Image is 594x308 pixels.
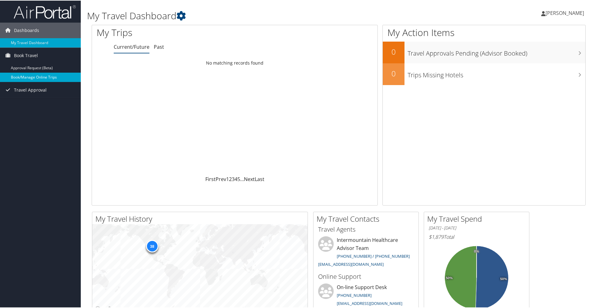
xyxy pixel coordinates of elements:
[14,47,38,63] span: Book Travel
[255,175,264,182] a: Last
[383,41,585,63] a: 0Travel Approvals Pending (Advisor Booked)
[383,25,585,38] h1: My Action Items
[114,43,149,50] a: Current/Future
[244,175,255,182] a: Next
[317,213,418,224] h2: My Travel Contacts
[154,43,164,50] a: Past
[315,236,417,269] li: Intermountain Healthcare Advisor Team
[92,57,377,68] td: No matching records found
[500,277,507,280] tspan: 50%
[232,175,235,182] a: 3
[14,82,47,97] span: Travel Approval
[95,213,308,224] h2: My Travel History
[14,22,39,38] span: Dashboards
[87,9,423,22] h1: My Travel Dashboard
[474,249,479,253] tspan: 0%
[541,3,590,22] a: [PERSON_NAME]
[318,224,414,233] h3: Travel Agents
[337,300,402,306] a: [EMAIL_ADDRESS][DOMAIN_NAME]
[429,233,524,240] h6: Total
[446,276,453,279] tspan: 50%
[408,67,585,79] h3: Trips Missing Hotels
[240,175,244,182] span: …
[235,175,237,182] a: 4
[229,175,232,182] a: 2
[408,45,585,57] h3: Travel Approvals Pending (Advisor Booked)
[337,253,410,258] a: [PHONE_NUMBER] / [PHONE_NUMBER]
[383,46,404,57] h2: 0
[318,272,414,280] h3: Online Support
[216,175,226,182] a: Prev
[97,25,254,38] h1: My Trips
[546,9,584,16] span: [PERSON_NAME]
[205,175,216,182] a: First
[318,261,384,266] a: [EMAIL_ADDRESS][DOMAIN_NAME]
[146,239,158,251] div: 38
[427,213,529,224] h2: My Travel Spend
[429,224,524,230] h6: [DATE] - [DATE]
[337,292,372,297] a: [PHONE_NUMBER]
[429,233,444,240] span: $1,879
[226,175,229,182] a: 1
[383,68,404,78] h2: 0
[383,63,585,84] a: 0Trips Missing Hotels
[14,4,76,19] img: airportal-logo.png
[237,175,240,182] a: 5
